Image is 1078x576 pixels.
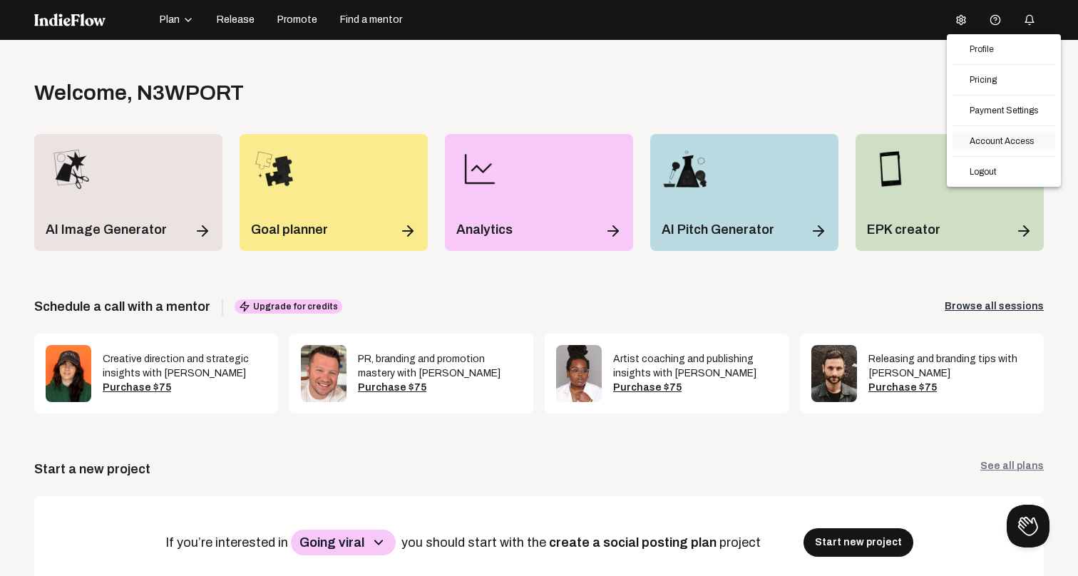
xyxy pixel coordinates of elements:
a: Profile [953,40,1055,58]
a: Payment Settings [953,101,1055,120]
iframe: Toggle Customer Support [1007,505,1049,547]
a: Account Access [953,132,1055,150]
a: Logout [953,163,1055,181]
a: Pricing [953,71,1055,89]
